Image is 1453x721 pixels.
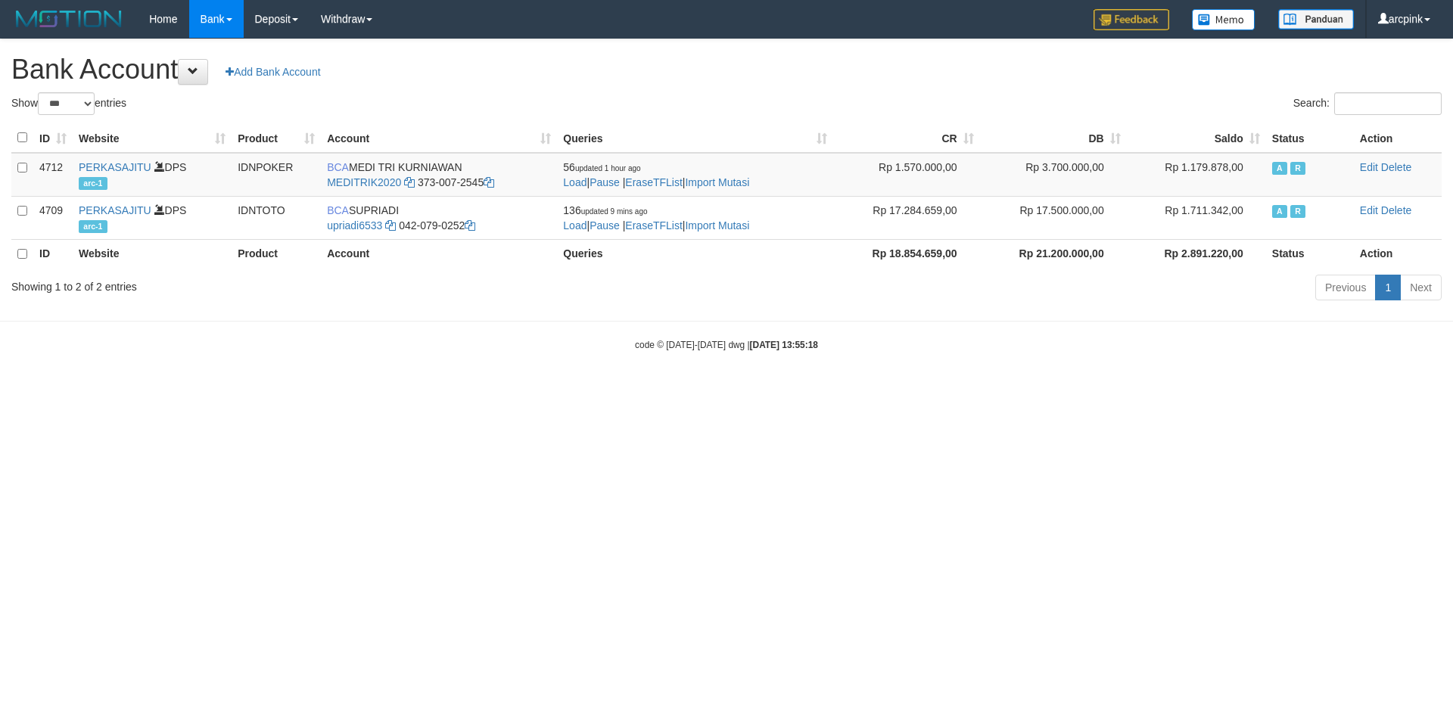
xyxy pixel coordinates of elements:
[1375,275,1401,300] a: 1
[685,219,749,232] a: Import Mutasi
[232,196,321,239] td: IDNTOTO
[404,176,415,188] a: Copy MEDITRIK2020 to clipboard
[11,92,126,115] label: Show entries
[11,8,126,30] img: MOTION_logo.png
[833,123,980,153] th: CR: activate to sort column ascending
[327,161,349,173] span: BCA
[385,219,396,232] a: Copy upriadi6533 to clipboard
[1266,239,1354,269] th: Status
[1400,275,1442,300] a: Next
[327,204,349,216] span: BCA
[73,196,232,239] td: DPS
[232,153,321,197] td: IDNPOKER
[1127,239,1266,269] th: Rp 2.891.220,00
[1127,196,1266,239] td: Rp 1.711.342,00
[557,239,832,269] th: Queries
[232,239,321,269] th: Product
[590,219,620,232] a: Pause
[232,123,321,153] th: Product: activate to sort column ascending
[1127,153,1266,197] td: Rp 1.179.878,00
[1266,123,1354,153] th: Status
[1293,92,1442,115] label: Search:
[11,273,594,294] div: Showing 1 to 2 of 2 entries
[1381,204,1411,216] a: Delete
[79,177,107,190] span: arc-1
[73,239,232,269] th: Website
[1127,123,1266,153] th: Saldo: activate to sort column ascending
[33,153,73,197] td: 4712
[1315,275,1376,300] a: Previous
[625,176,682,188] a: EraseTFList
[635,340,818,350] small: code © [DATE]-[DATE] dwg |
[1094,9,1169,30] img: Feedback.jpg
[321,123,557,153] th: Account: activate to sort column ascending
[980,153,1127,197] td: Rp 3.700.000,00
[38,92,95,115] select: Showentries
[563,176,586,188] a: Load
[1360,204,1378,216] a: Edit
[1278,9,1354,30] img: panduan.png
[79,204,151,216] a: PERKASAJITU
[833,196,980,239] td: Rp 17.284.659,00
[685,176,749,188] a: Import Mutasi
[563,204,749,232] span: | | |
[557,123,832,153] th: Queries: activate to sort column ascending
[33,196,73,239] td: 4709
[79,220,107,233] span: arc-1
[563,161,640,173] span: 56
[321,196,557,239] td: SUPRIADI 042-079-0252
[581,207,648,216] span: updated 9 mins ago
[73,153,232,197] td: DPS
[79,161,151,173] a: PERKASAJITU
[563,161,749,188] span: | | |
[465,219,475,232] a: Copy 0420790252 to clipboard
[575,164,641,172] span: updated 1 hour ago
[216,59,330,85] a: Add Bank Account
[327,219,382,232] a: upriadi6533
[1360,161,1378,173] a: Edit
[33,123,73,153] th: ID: activate to sort column ascending
[625,219,682,232] a: EraseTFList
[563,219,586,232] a: Load
[1192,9,1255,30] img: Button%20Memo.svg
[563,204,647,216] span: 136
[1354,123,1442,153] th: Action
[833,153,980,197] td: Rp 1.570.000,00
[590,176,620,188] a: Pause
[321,153,557,197] td: MEDI TRI KURNIAWAN 373-007-2545
[33,239,73,269] th: ID
[1290,162,1305,175] span: Running
[833,239,980,269] th: Rp 18.854.659,00
[1272,162,1287,175] span: Active
[980,196,1127,239] td: Rp 17.500.000,00
[1272,205,1287,218] span: Active
[1381,161,1411,173] a: Delete
[750,340,818,350] strong: [DATE] 13:55:18
[1354,239,1442,269] th: Action
[321,239,557,269] th: Account
[980,123,1127,153] th: DB: activate to sort column ascending
[11,54,1442,85] h1: Bank Account
[73,123,232,153] th: Website: activate to sort column ascending
[327,176,401,188] a: MEDITRIK2020
[1334,92,1442,115] input: Search:
[980,239,1127,269] th: Rp 21.200.000,00
[484,176,494,188] a: Copy 3730072545 to clipboard
[1290,205,1305,218] span: Running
